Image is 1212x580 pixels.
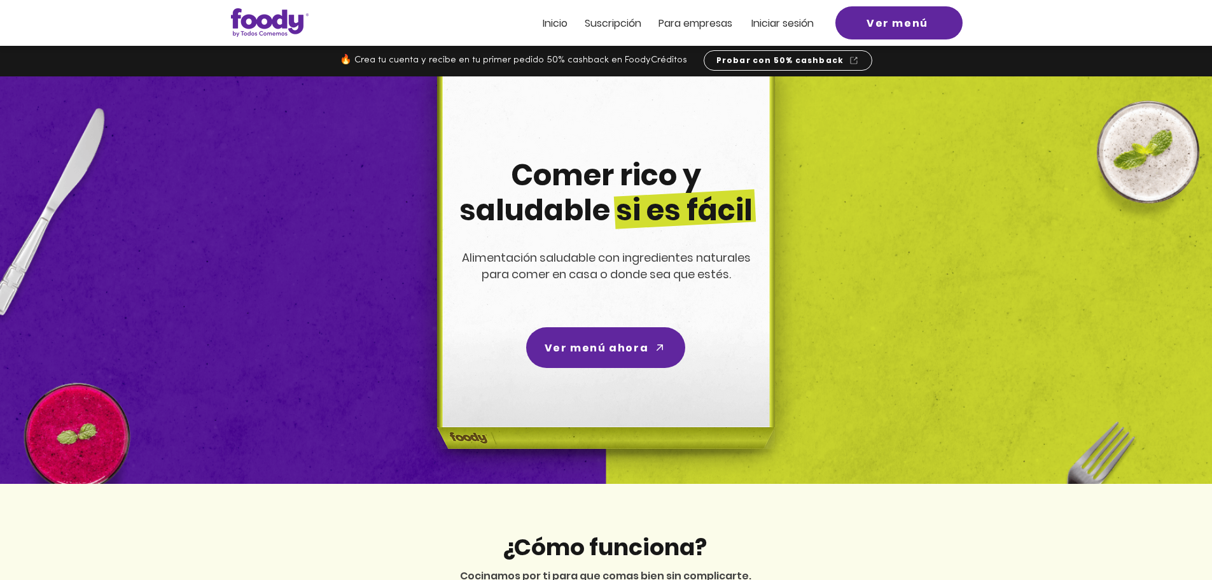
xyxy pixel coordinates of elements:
[401,76,806,484] img: headline-center-compress.png
[462,250,751,282] span: Alimentación saludable con ingredientes naturales para comer en casa o donde sea que estés.
[231,8,309,37] img: Logo_Foody V2.0.0 (3).png
[545,340,648,356] span: Ver menú ahora
[704,50,872,71] a: Probar con 50% cashback
[658,16,671,31] span: Pa
[751,16,814,31] span: Iniciar sesión
[502,531,707,563] span: ¿Cómo funciona?
[658,18,732,29] a: Para empresas
[543,16,568,31] span: Inicio
[751,18,814,29] a: Iniciar sesión
[585,18,641,29] a: Suscripción
[716,55,844,66] span: Probar con 50% cashback
[543,18,568,29] a: Inicio
[459,155,753,230] span: Comer rico y saludable si es fácil
[526,327,685,368] a: Ver menú ahora
[585,16,641,31] span: Suscripción
[671,16,732,31] span: ra empresas
[340,55,687,65] span: 🔥 Crea tu cuenta y recibe en tu primer pedido 50% cashback en FoodyCréditos
[867,15,928,31] span: Ver menú
[835,6,963,39] a: Ver menú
